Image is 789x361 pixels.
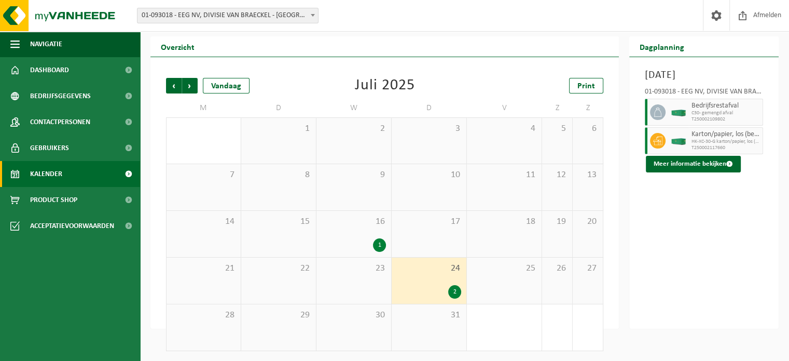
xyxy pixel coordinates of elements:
span: Bedrijfsrestafval [691,102,760,110]
span: Bedrijfsgegevens [30,83,91,109]
span: Volgende [182,78,198,93]
span: 25 [472,263,536,274]
span: 26 [547,263,567,274]
span: 27 [578,263,598,274]
span: 15 [246,216,311,228]
span: Print [577,82,595,90]
td: M [166,99,241,117]
span: 21 [172,263,236,274]
span: 4 [472,123,536,135]
td: D [241,99,316,117]
span: 19 [547,216,567,228]
h2: Overzicht [150,36,205,57]
td: Z [542,99,573,117]
span: T250002109802 [691,116,760,123]
span: 13 [578,169,598,181]
button: Meer informatie bekijken [646,156,741,172]
span: 01-093018 - EEG NV, DIVISIE VAN BRAECKEL - SINT-MARTENS-LATEM [137,8,318,23]
img: HK-XC-30-GN-00 [671,109,686,116]
span: Gebruikers [30,135,69,161]
td: V [467,99,542,117]
span: 31 [397,310,461,321]
div: 2 [448,285,461,299]
span: 10 [397,169,461,181]
span: 9 [322,169,386,181]
span: 18 [472,216,536,228]
span: 17 [397,216,461,228]
span: T250002117660 [691,145,760,151]
div: Vandaag [203,78,250,93]
span: 11 [472,169,536,181]
span: Kalender [30,161,62,187]
span: 7 [172,169,236,181]
img: HK-XC-30-GN-00 [671,137,686,145]
span: 3 [397,123,461,135]
span: 8 [246,169,311,181]
div: 01-093018 - EEG NV, DIVISIE VAN BRAECKEL - [GEOGRAPHIC_DATA] [645,88,763,99]
td: Z [573,99,603,117]
span: Dashboard [30,57,69,83]
span: 30 [322,310,386,321]
span: 29 [246,310,311,321]
td: W [316,99,392,117]
span: Contactpersonen [30,109,90,135]
td: D [392,99,467,117]
span: Acceptatievoorwaarden [30,213,114,239]
span: C30- gemengd afval [691,110,760,116]
span: 1 [246,123,311,135]
div: Juli 2025 [355,78,415,93]
span: Karton/papier, los (bedrijven) [691,130,760,139]
h3: [DATE] [645,68,763,83]
span: 20 [578,216,598,228]
a: Print [569,78,603,93]
span: 14 [172,216,236,228]
h2: Dagplanning [629,36,695,57]
span: Product Shop [30,187,77,213]
span: 2 [322,123,386,135]
span: 22 [246,263,311,274]
span: 16 [322,216,386,228]
span: 23 [322,263,386,274]
span: HK-XC-30-G karton/papier, los (bedrijven) [691,139,760,145]
span: 5 [547,123,567,135]
span: Vorige [166,78,182,93]
div: 1 [373,238,386,252]
span: 28 [172,310,236,321]
span: Navigatie [30,31,62,57]
span: 6 [578,123,598,135]
span: 12 [547,169,567,181]
span: 01-093018 - EEG NV, DIVISIE VAN BRAECKEL - SINT-MARTENS-LATEM [137,8,319,23]
span: 24 [397,263,461,274]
